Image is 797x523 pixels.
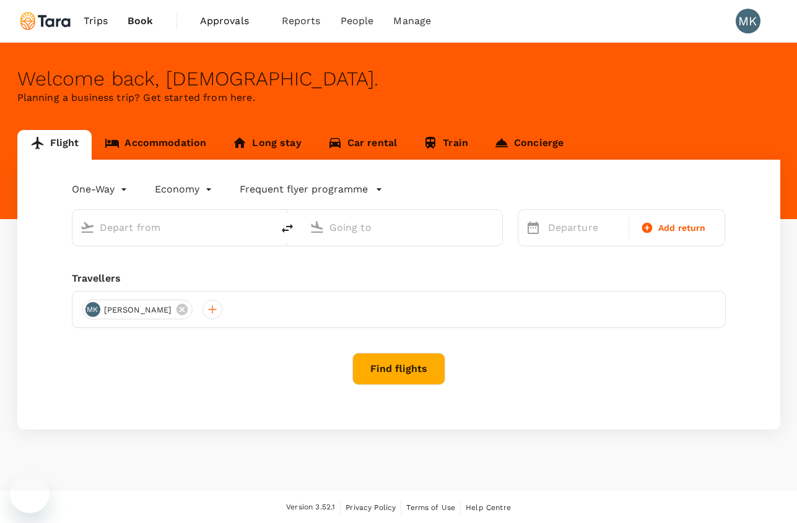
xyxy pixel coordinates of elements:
[315,130,411,160] a: Car rental
[346,503,396,512] span: Privacy Policy
[17,67,780,90] div: Welcome back , [DEMOGRAPHIC_DATA] .
[84,14,108,28] span: Trips
[240,182,383,197] button: Frequent flyer programme
[658,222,706,235] span: Add return
[17,130,92,160] a: Flight
[346,501,396,514] a: Privacy Policy
[481,130,577,160] a: Concierge
[352,353,445,385] button: Find flights
[97,304,180,316] span: [PERSON_NAME]
[466,503,511,512] span: Help Centre
[406,501,455,514] a: Terms of Use
[466,501,511,514] a: Help Centre
[128,14,154,28] span: Book
[72,179,130,199] div: One-Way
[736,9,760,33] div: MK
[494,226,496,228] button: Open
[155,179,215,199] div: Economy
[85,302,100,317] div: MK
[200,14,262,28] span: Approvals
[286,501,335,514] span: Version 3.52.1
[341,14,374,28] span: People
[410,130,481,160] a: Train
[82,300,193,319] div: MK[PERSON_NAME]
[72,271,726,286] div: Travellers
[406,503,455,512] span: Terms of Use
[10,473,50,513] iframe: Button to launch messaging window
[393,14,431,28] span: Manage
[264,226,266,228] button: Open
[272,214,302,243] button: delete
[17,7,74,35] img: Tara Climate Ltd
[282,14,321,28] span: Reports
[17,90,780,105] p: Planning a business trip? Get started from here.
[240,182,368,197] p: Frequent flyer programme
[219,130,314,160] a: Long stay
[329,218,476,237] input: Going to
[92,130,219,160] a: Accommodation
[548,220,621,235] p: Departure
[100,218,246,237] input: Depart from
